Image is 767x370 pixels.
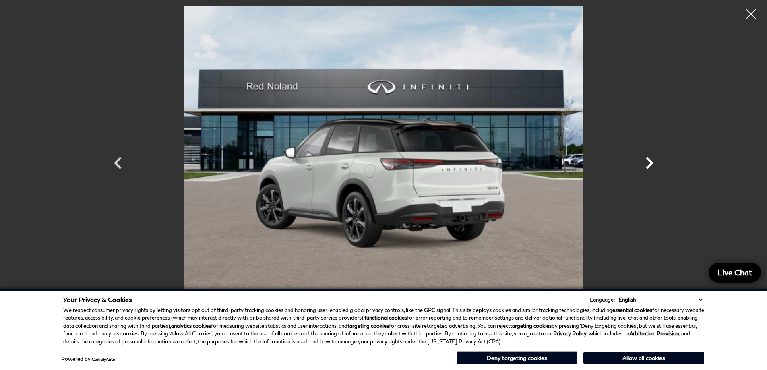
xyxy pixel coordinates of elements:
[106,147,130,183] div: Previous
[347,322,389,329] strong: targeting cookies
[713,267,756,277] span: Live Chat
[616,296,704,304] select: Language Select
[364,314,407,321] strong: functional cookies
[612,307,652,313] strong: essential cookies
[142,6,625,306] img: New 2026 2T RAD WHT INFINITI AUTOGRAPH AWD image 7
[63,306,704,346] p: We respect consumer privacy rights by letting visitors opt out of third-party tracking cookies an...
[61,356,115,362] div: Powered by
[629,330,679,337] strong: Arbitration Provision
[510,322,552,329] strong: targeting cookies
[590,297,615,302] div: Language:
[553,330,587,337] a: Privacy Policy
[92,357,115,362] a: ComplyAuto
[637,147,662,183] div: Next
[63,296,132,303] span: Your Privacy & Cookies
[583,352,704,364] button: Allow all cookies
[709,263,761,283] a: Live Chat
[457,351,577,364] button: Deny targeting cookies
[171,322,211,329] strong: analytics cookies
